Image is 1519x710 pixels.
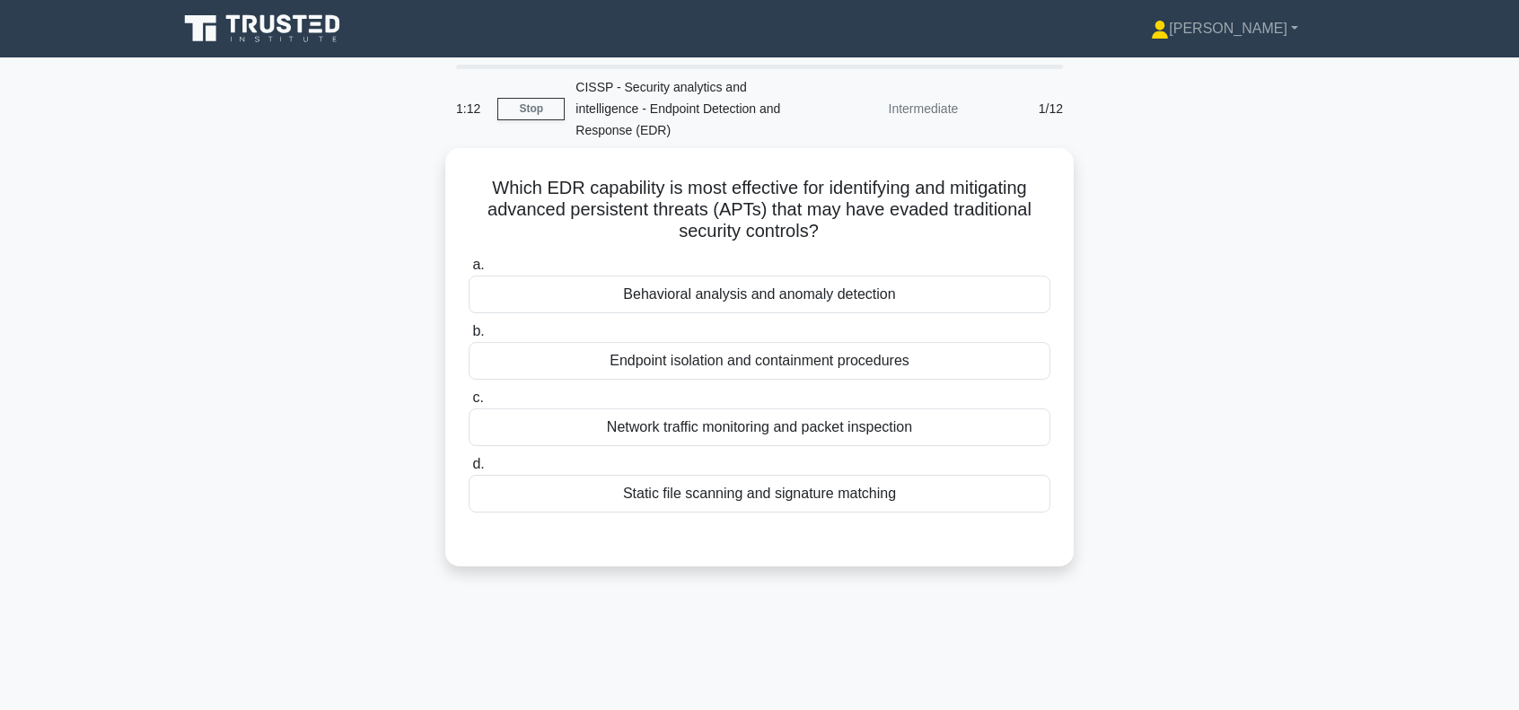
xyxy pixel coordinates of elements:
[969,91,1074,127] div: 1/12
[445,91,497,127] div: 1:12
[469,408,1050,446] div: Network traffic monitoring and packet inspection
[472,257,484,272] span: a.
[469,475,1050,513] div: Static file scanning and signature matching
[472,456,484,471] span: d.
[497,98,565,120] a: Stop
[472,390,483,405] span: c.
[469,342,1050,380] div: Endpoint isolation and containment procedures
[565,69,812,148] div: CISSP - Security analytics and intelligence - Endpoint Detection and Response (EDR)
[472,323,484,338] span: b.
[467,177,1052,243] h5: Which EDR capability is most effective for identifying and mitigating advanced persistent threats...
[469,276,1050,313] div: Behavioral analysis and anomaly detection
[1108,11,1341,47] a: [PERSON_NAME]
[812,91,969,127] div: Intermediate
